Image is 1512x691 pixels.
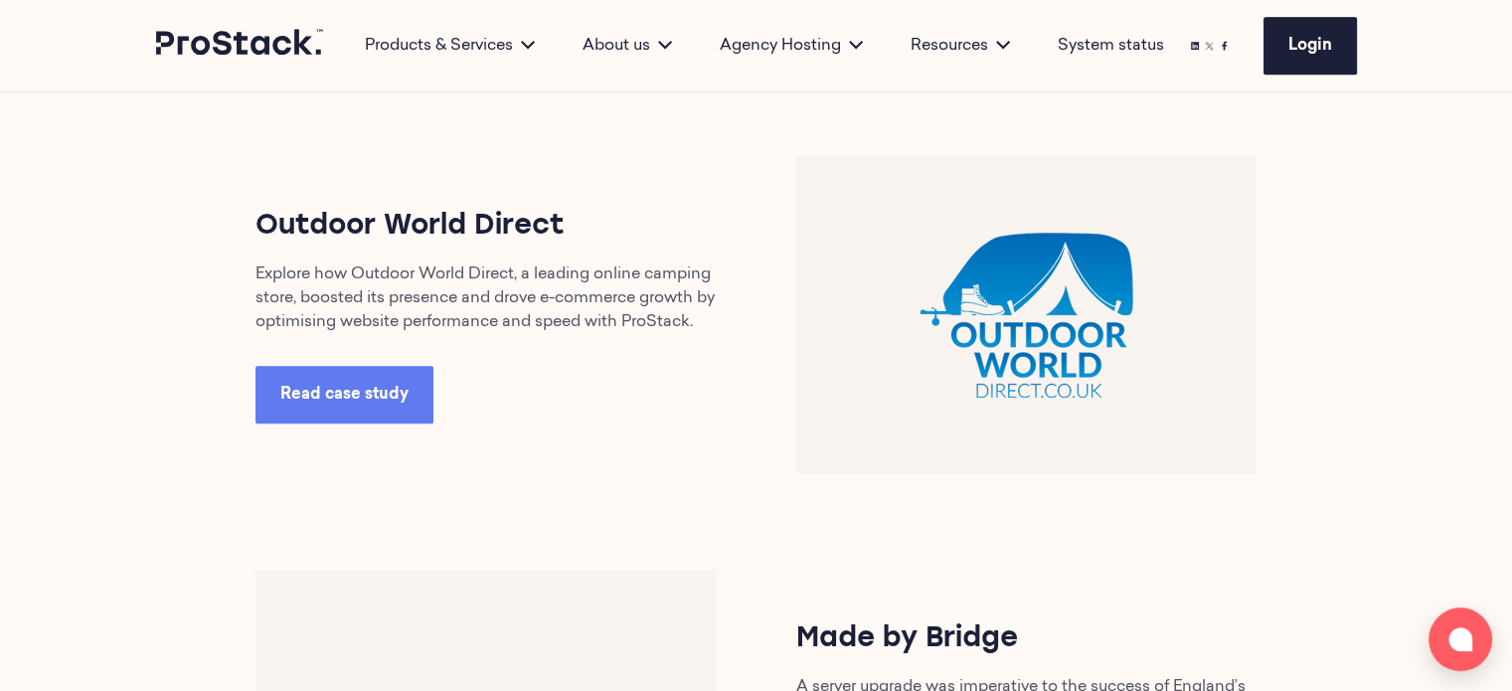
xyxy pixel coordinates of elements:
h3: Made by Bridge [796,619,1258,659]
a: Read case study [255,366,433,424]
div: Products & Services [341,34,559,58]
div: Resources [887,34,1034,58]
a: System status [1058,34,1164,58]
img: OWD-768x530.png [796,156,1258,474]
button: Open chat window [1428,607,1492,671]
span: Login [1288,38,1332,54]
div: Agency Hosting [696,34,887,58]
span: Read case study [280,387,409,403]
p: Explore how Outdoor World Direct, a leading online camping store, boosted its presence and drove ... [255,262,717,334]
a: Login [1263,17,1357,75]
h3: Outdoor World Direct [255,207,717,247]
a: Prostack logo [156,29,325,63]
div: About us [559,34,696,58]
